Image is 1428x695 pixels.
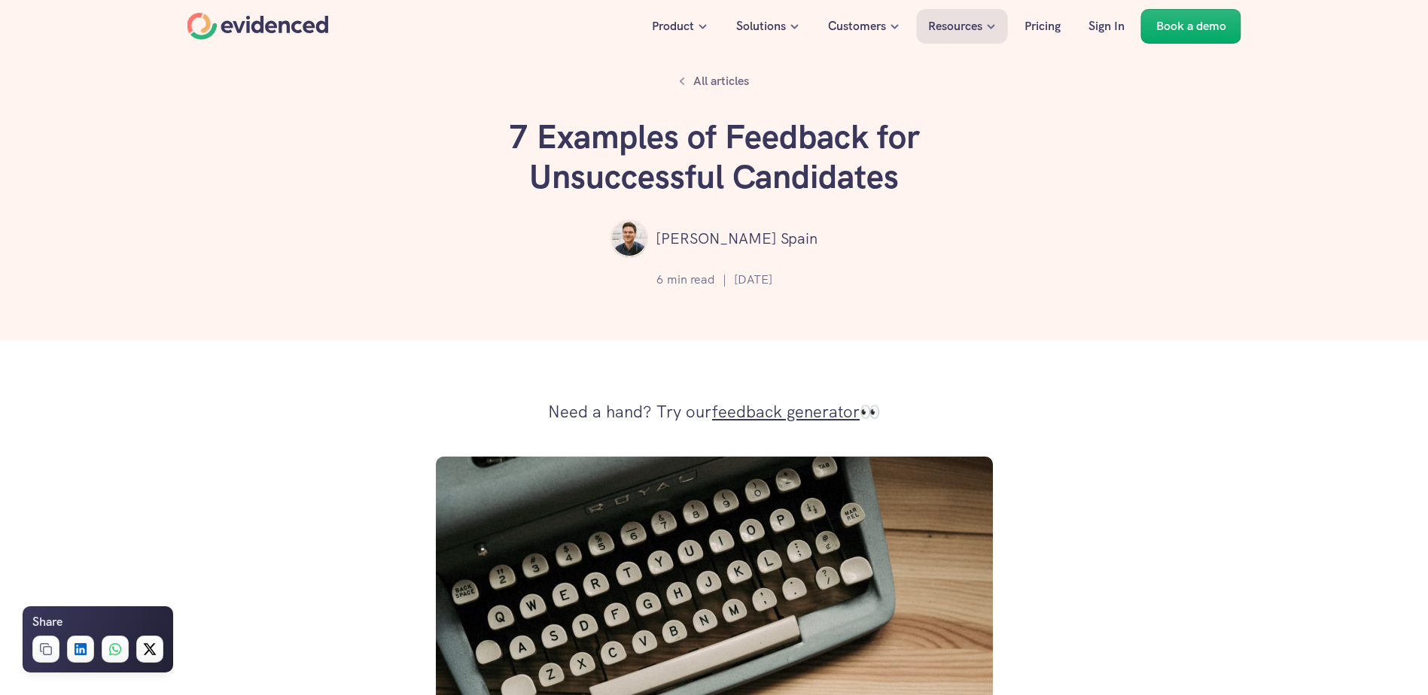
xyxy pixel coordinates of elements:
a: Book a demo [1141,9,1241,44]
p: Book a demo [1156,17,1226,36]
p: Resources [928,17,982,36]
p: [DATE] [734,270,772,290]
a: Sign In [1077,9,1136,44]
p: Sign In [1089,17,1125,36]
p: [PERSON_NAME] Spain [656,226,818,250]
a: All articles [671,68,757,95]
a: Pricing [1013,9,1072,44]
a: feedback generator [712,401,860,423]
img: "" [610,220,648,257]
p: Customers [828,17,886,36]
p: min read [667,270,715,290]
h6: Share [32,612,62,632]
p: Product [652,17,694,36]
p: Need a hand? Try our 👀 [548,397,880,427]
h1: 7 Examples of Feedback for Unsuccessful Candidates [489,117,940,197]
p: Pricing [1025,17,1061,36]
p: All articles [693,71,749,91]
p: Solutions [736,17,786,36]
p: 6 [656,270,663,290]
a: Home [187,13,329,40]
p: | [723,270,726,290]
